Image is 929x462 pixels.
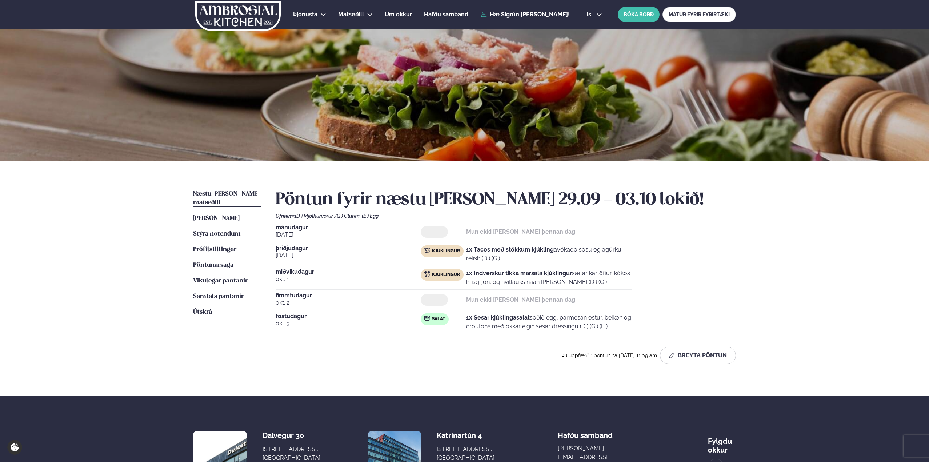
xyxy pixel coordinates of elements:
[424,11,468,18] span: Hafðu samband
[193,215,240,221] span: [PERSON_NAME]
[466,245,632,263] p: avókadó sósu og agúrku relish (D ) (G )
[193,261,233,270] a: Pöntunarsaga
[276,269,421,275] span: miðvikudagur
[432,248,460,254] span: Kjúklingur
[385,10,412,19] a: Um okkur
[276,213,736,219] div: Ofnæmi:
[432,229,437,235] span: ---
[424,271,430,277] img: chicken.svg
[437,431,494,440] div: Katrínartún 4
[193,230,241,238] a: Stýra notendum
[7,440,22,455] a: Cookie settings
[466,269,632,286] p: sætar kartöflur, kókos hrísgrjón, og hvítlauks naan [PERSON_NAME] (D ) (G )
[293,11,317,18] span: Þjónusta
[466,313,632,331] p: soðið egg, parmesan ostur, beikon og croutons með okkar eigin sesar dressingu (D ) (G ) (E )
[193,309,212,315] span: Útskrá
[193,277,248,285] a: Vikulegar pantanir
[335,213,362,219] span: (G ) Glúten ,
[466,296,575,303] strong: Mun ekki [PERSON_NAME] þennan dag
[660,347,736,364] button: Breyta Pöntun
[581,12,608,17] button: is
[276,275,421,284] span: okt. 1
[276,190,736,210] h2: Pöntun fyrir næstu [PERSON_NAME] 29.09 - 03.10 lokið!
[618,7,660,22] button: BÓKA BORÐ
[276,319,421,328] span: okt. 3
[193,293,244,300] span: Samtals pantanir
[276,293,421,298] span: fimmtudagur
[481,11,570,18] a: Hæ Sigrún [PERSON_NAME]!
[293,10,317,19] a: Þjónusta
[193,308,212,317] a: Útskrá
[276,230,421,239] span: [DATE]
[466,228,575,235] strong: Mun ekki [PERSON_NAME] þennan dag
[193,214,240,223] a: [PERSON_NAME]
[295,213,335,219] span: (D ) Mjólkurvörur ,
[561,353,657,358] span: Þú uppfærðir pöntunina [DATE] 11:09 am
[263,431,320,440] div: Dalvegur 30
[195,1,281,31] img: logo
[362,213,379,219] span: (E ) Egg
[193,231,241,237] span: Stýra notendum
[424,316,430,321] img: salad.svg
[385,11,412,18] span: Um okkur
[276,298,421,307] span: okt. 2
[558,425,613,440] span: Hafðu samband
[276,313,421,319] span: föstudagur
[338,10,364,19] a: Matseðill
[276,251,421,260] span: [DATE]
[276,225,421,230] span: mánudagur
[432,297,437,303] span: ---
[193,292,244,301] a: Samtals pantanir
[432,272,460,278] span: Kjúklingur
[586,12,593,17] span: is
[662,7,736,22] a: MATUR FYRIR FYRIRTÆKI
[193,191,259,206] span: Næstu [PERSON_NAME] matseðill
[466,314,530,321] strong: 1x Sesar kjúklingasalat
[193,245,236,254] a: Prófílstillingar
[338,11,364,18] span: Matseðill
[276,245,421,251] span: þriðjudagur
[466,270,572,277] strong: 1x Indverskur tikka marsala kjúklingur
[424,248,430,253] img: chicken.svg
[432,316,445,322] span: Salat
[193,262,233,268] span: Pöntunarsaga
[193,190,261,207] a: Næstu [PERSON_NAME] matseðill
[193,246,236,253] span: Prófílstillingar
[708,431,736,454] div: Fylgdu okkur
[466,246,554,253] strong: 1x Tacos með stökkum kjúkling
[424,10,468,19] a: Hafðu samband
[193,278,248,284] span: Vikulegar pantanir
